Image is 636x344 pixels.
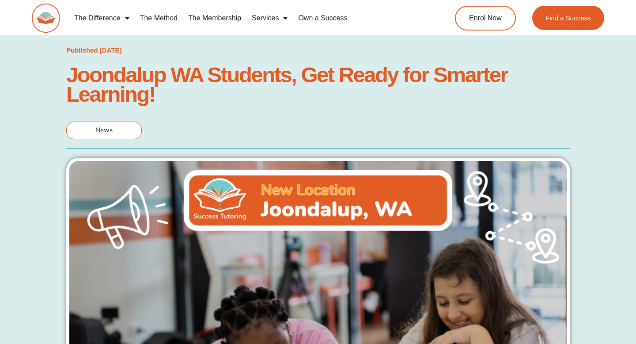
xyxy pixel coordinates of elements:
a: Enrol Now [455,6,516,31]
a: Services [246,8,293,28]
h1: Joondalup WA Students, Get Ready for Smarter Learning! [66,65,570,104]
a: The Difference [69,8,135,28]
span: Find a Success [545,15,591,21]
span: Published [66,46,98,54]
a: The Membership [183,8,246,28]
nav: Menu [69,8,422,28]
a: Published [DATE] [66,44,122,57]
span: Enrol Now [469,15,502,22]
a: Find a Success [532,6,604,30]
a: The Method [135,8,183,28]
time: [DATE] [100,46,122,54]
span: News [95,126,113,134]
a: Own a Success [293,8,352,28]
